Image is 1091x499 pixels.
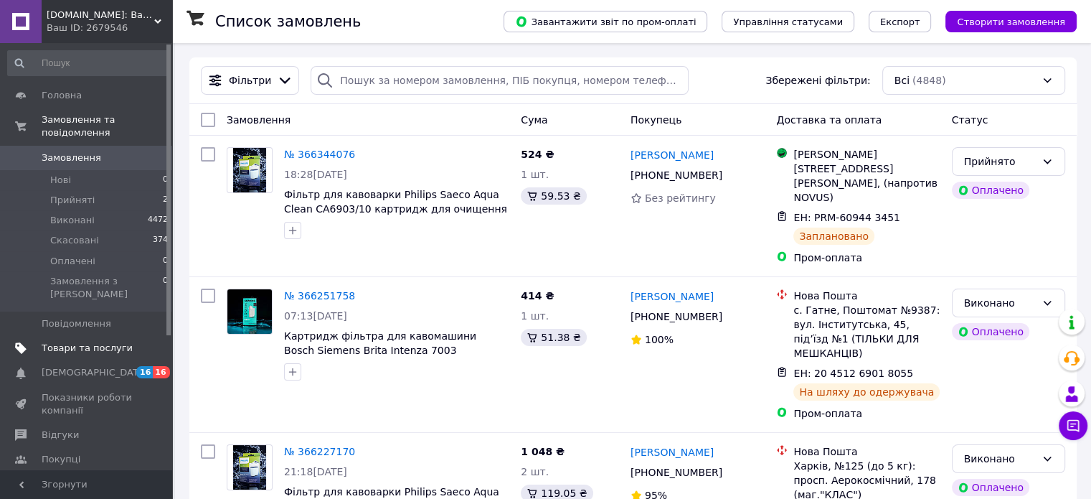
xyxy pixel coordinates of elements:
[42,317,111,330] span: Повідомлення
[50,174,71,187] span: Нові
[42,113,172,139] span: Замовлення та повідомлення
[952,182,1029,199] div: Оплачено
[136,366,153,378] span: 16
[284,189,507,229] a: Фільтр для кавоварки Philips Saeco Aqua Clean CA6903/10 картридж для очищення води в кавомашині
[515,15,696,28] span: Завантажити звіт по пром-оплаті
[227,289,273,335] a: Фото товару
[50,275,163,301] span: Замовлення з [PERSON_NAME]
[952,114,988,126] span: Статус
[630,445,714,460] a: [PERSON_NAME]
[793,406,940,421] div: Пром-оплата
[1059,411,1087,440] button: Чат з покупцем
[42,151,101,164] span: Замовлення
[793,228,874,245] div: Заплановано
[504,11,707,32] button: Завантажити звіт по пром-оплаті
[311,66,689,95] input: Пошук за номером замовлення, ПІБ покупця, номером телефону, Email, номером накладної
[628,307,725,327] div: [PHONE_NUMBER]
[7,50,169,76] input: Пошук
[284,290,355,302] a: № 366251758
[42,391,133,417] span: Показники роботи компанії
[793,289,940,303] div: Нова Пошта
[284,330,476,356] a: Картридж фільтра для кавомашини Bosch Siemens Brita Intenza 7003
[148,214,168,227] span: 4472
[952,479,1029,496] div: Оплачено
[227,444,273,490] a: Фото товару
[912,75,946,86] span: (4848)
[733,17,843,27] span: Управління статусами
[50,214,95,227] span: Виконані
[50,255,95,268] span: Оплачені
[42,366,148,379] span: [DEMOGRAPHIC_DATA]
[521,310,549,322] span: 1 шт.
[952,323,1029,340] div: Оплачено
[284,149,355,160] a: № 366344076
[227,289,272,334] img: Фото товару
[894,73,910,88] span: Всі
[628,165,725,185] div: [PHONE_NUMBER]
[793,162,940,205] div: [STREET_ADDRESS][PERSON_NAME], (напротив NOVUS)
[645,192,716,204] span: Без рейтингу
[215,13,361,30] h1: Список замовлень
[630,289,714,304] a: [PERSON_NAME]
[869,11,932,32] button: Експорт
[233,148,266,192] img: Фото товару
[50,234,99,247] span: Скасовані
[521,329,586,346] div: 51.38 ₴
[50,194,95,207] span: Прийняті
[42,89,82,102] span: Головна
[776,114,882,126] span: Доставка та оплата
[227,114,291,126] span: Замовлення
[765,73,870,88] span: Збережені фільтри:
[630,114,681,126] span: Покупець
[793,212,899,223] span: ЕН: PRM-60944 3451
[521,169,549,180] span: 1 шт.
[42,342,133,355] span: Товари та послуги
[521,446,565,457] span: 1 048 ₴
[521,187,586,205] div: 59.53 ₴
[964,451,1036,467] div: Виконано
[284,466,347,477] span: 21:18[DATE]
[957,17,1065,27] span: Створити замовлення
[793,251,940,265] div: Пром-оплата
[722,11,854,32] button: Управління статусами
[233,445,266,490] img: Фото товару
[163,275,168,301] span: 0
[521,466,549,477] span: 2 шт.
[630,148,714,162] a: [PERSON_NAME]
[964,154,1036,169] div: Прийнято
[42,453,80,466] span: Покупці
[42,429,79,442] span: Відгуки
[880,17,920,27] span: Експорт
[163,174,168,187] span: 0
[628,462,725,482] div: [PHONE_NUMBER]
[945,11,1077,32] button: Створити замовлення
[793,303,940,360] div: с. Гатне, Поштомат №9387: вул. Інститутська, 45, під’їзд №1 (ТІЛЬКИ ДЛЯ МЕШКАНЦІВ)
[284,169,347,180] span: 18:28[DATE]
[163,194,168,207] span: 2
[521,114,547,126] span: Cума
[284,446,355,457] a: № 366227170
[793,444,940,459] div: Нова Пошта
[793,368,913,379] span: ЕН: 20 4512 6901 8055
[227,147,273,193] a: Фото товару
[521,149,554,160] span: 524 ₴
[964,295,1036,311] div: Виконано
[153,366,169,378] span: 16
[793,383,940,401] div: На шляху до одержувача
[229,73,271,88] span: Фільтри
[47,22,172,34] div: Ваш ID: 2679546
[153,234,168,247] span: 374
[521,290,554,302] span: 414 ₴
[645,334,674,345] span: 100%
[163,255,168,268] span: 0
[931,15,1077,27] a: Створити замовлення
[47,9,154,22] span: Kavalike.com.ua: Ваш особистий кавовий рай!
[284,310,347,322] span: 07:13[DATE]
[793,147,940,162] div: [PERSON_NAME]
